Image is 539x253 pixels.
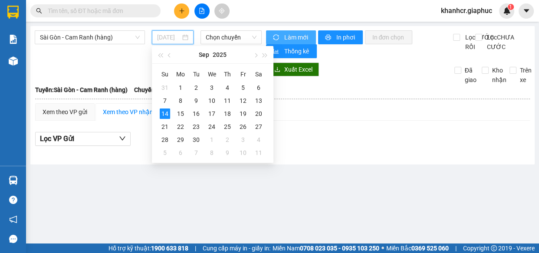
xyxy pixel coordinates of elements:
[325,34,332,41] span: printer
[191,82,201,93] div: 2
[160,148,170,158] div: 5
[284,33,309,42] span: Làm mới
[191,95,201,106] div: 9
[188,120,204,133] td: 2025-09-23
[134,85,185,95] span: Chuyến: ( - [DATE])
[173,94,188,107] td: 2025-09-08
[253,82,264,93] div: 6
[7,6,19,19] img: logo-vxr
[508,4,514,10] sup: 1
[157,107,173,120] td: 2025-09-14
[235,146,251,159] td: 2025-10-10
[191,122,201,132] div: 23
[251,133,266,146] td: 2025-10-04
[199,46,209,63] button: Sep
[220,146,235,159] td: 2025-10-09
[222,108,233,119] div: 18
[251,120,266,133] td: 2025-09-27
[191,135,201,145] div: 30
[43,107,87,117] div: Xem theo VP gửi
[365,30,412,44] button: In đơn chọn
[160,135,170,145] div: 28
[284,46,310,56] span: Thống kê
[195,243,196,253] span: |
[220,133,235,146] td: 2025-10-02
[35,132,131,146] button: Lọc VP Gửi
[204,67,220,81] th: We
[222,82,233,93] div: 4
[222,148,233,158] div: 9
[238,82,248,93] div: 5
[273,34,280,41] span: sync
[173,81,188,94] td: 2025-09-01
[175,135,186,145] div: 29
[204,146,220,159] td: 2025-10-08
[119,135,126,142] span: down
[103,107,153,117] div: Xem theo VP nhận
[175,108,186,119] div: 15
[173,133,188,146] td: 2025-09-29
[381,246,384,250] span: ⚪️
[207,135,217,145] div: 1
[9,35,18,44] img: solution-icon
[175,82,186,93] div: 1
[157,67,173,81] th: Su
[235,120,251,133] td: 2025-09-26
[253,108,264,119] div: 20
[35,86,128,93] b: Tuyến: Sài Gòn - Cam Ranh (hàng)
[235,107,251,120] td: 2025-09-19
[491,245,497,251] span: copyright
[273,48,280,55] span: bar-chart
[36,8,42,14] span: search
[40,133,74,144] span: Lọc VP Gửi
[523,7,530,15] span: caret-down
[253,95,264,106] div: 13
[266,44,317,58] button: bar-chartThống kê
[191,108,201,119] div: 16
[235,81,251,94] td: 2025-09-05
[220,67,235,81] th: Th
[238,135,248,145] div: 3
[160,122,170,132] div: 21
[235,133,251,146] td: 2025-10-03
[455,243,457,253] span: |
[238,95,248,106] div: 12
[157,120,173,133] td: 2025-09-21
[199,8,205,14] span: file-add
[434,5,499,16] span: khanhcr.giaphuc
[157,81,173,94] td: 2025-08-31
[207,95,217,106] div: 10
[188,107,204,120] td: 2025-09-16
[503,7,511,15] img: icon-new-feature
[40,31,140,44] span: Sài Gòn - Cam Ranh (hàng)
[204,133,220,146] td: 2025-10-01
[489,66,510,85] span: Kho nhận
[207,108,217,119] div: 17
[483,33,516,52] span: Lọc CHƯA CƯỚC
[204,94,220,107] td: 2025-09-10
[174,3,189,19] button: plus
[273,243,379,253] span: Miền Nam
[214,3,230,19] button: aim
[267,62,319,76] button: downloadXuất Excel
[235,94,251,107] td: 2025-09-12
[251,107,266,120] td: 2025-09-20
[251,146,266,159] td: 2025-10-11
[206,31,256,44] span: Chọn chuyến
[157,33,181,42] input: 14/09/2025
[108,243,188,253] span: Hỗ trợ kỹ thuật:
[386,243,449,253] span: Miền Bắc
[411,245,449,252] strong: 0369 525 060
[318,30,363,44] button: printerIn phơi
[207,148,217,158] div: 8
[300,245,379,252] strong: 0708 023 035 - 0935 103 250
[173,107,188,120] td: 2025-09-15
[188,133,204,146] td: 2025-09-30
[204,81,220,94] td: 2025-09-03
[191,148,201,158] div: 7
[516,66,535,85] span: Trên xe
[220,94,235,107] td: 2025-09-11
[238,148,248,158] div: 10
[220,81,235,94] td: 2025-09-04
[204,120,220,133] td: 2025-09-24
